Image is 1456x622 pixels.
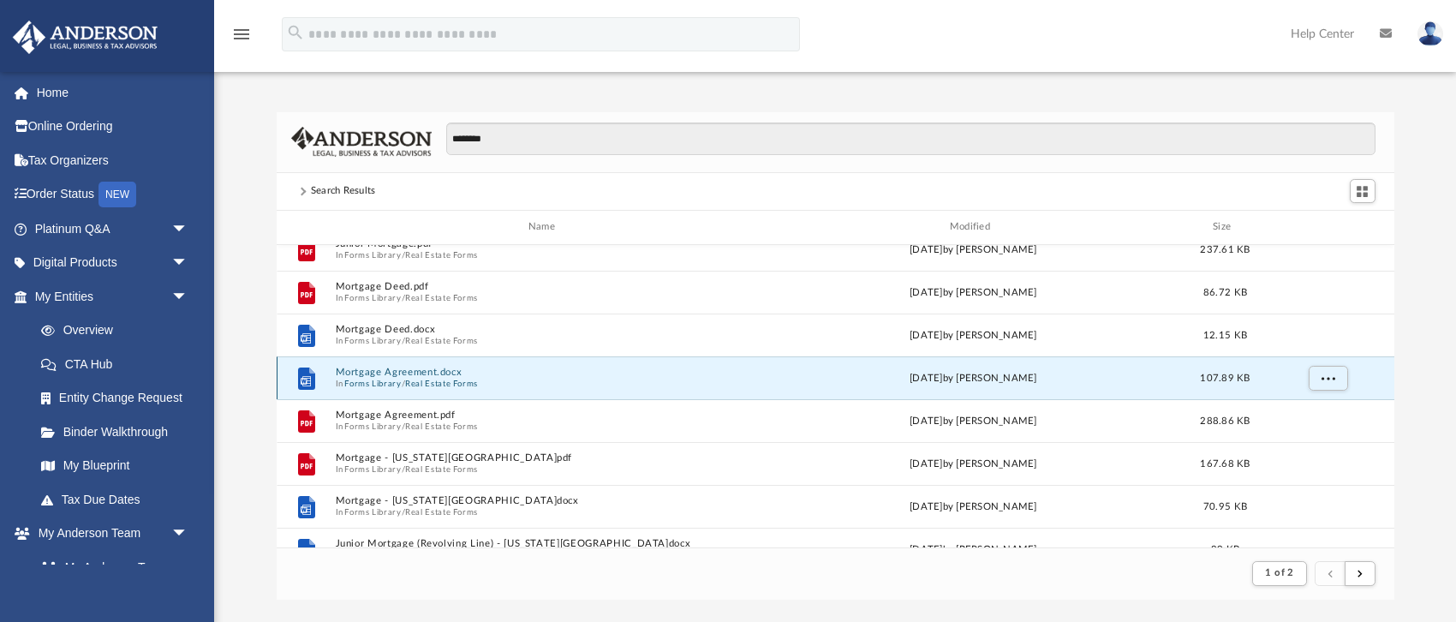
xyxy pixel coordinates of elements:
a: CTA Hub [24,347,214,381]
div: grid [277,245,1394,547]
button: Real Estate Forms [405,464,478,475]
a: Online Ordering [12,110,214,144]
span: arrow_drop_down [171,517,206,552]
button: Forms Library [344,378,401,389]
a: My Anderson Teamarrow_drop_down [12,517,206,551]
button: Forms Library [344,292,401,303]
input: Search files and folders [446,123,1375,155]
span: 1 of 2 [1265,568,1293,577]
a: Entity Change Request [24,381,214,416]
div: [DATE] by [PERSON_NAME] [763,499,1184,514]
button: Real Estate Forms [405,249,478,260]
button: Forms Library [344,249,401,260]
button: Mortgage - [US_STATE][GEOGRAPHIC_DATA]pdf [335,452,755,464]
div: Name [334,219,755,235]
span: In [335,249,755,260]
a: Tax Organizers [12,143,214,177]
button: Real Estate Forms [405,506,478,517]
span: / [401,292,404,303]
button: Forms Library [344,464,401,475]
span: / [401,464,404,475]
a: My Blueprint [24,449,206,483]
span: arrow_drop_down [171,279,206,314]
button: Mortgage Deed.pdf [335,281,755,292]
i: search [286,23,305,42]
span: 12.15 KB [1202,330,1246,339]
a: Binder Walkthrough [24,415,214,449]
span: In [335,292,755,303]
img: Anderson Advisors Platinum Portal [8,21,163,54]
span: 288.86 KB [1200,416,1250,425]
button: Real Estate Forms [405,292,478,303]
div: [DATE] by [PERSON_NAME] [763,541,1184,557]
span: In [335,335,755,346]
span: arrow_drop_down [171,212,206,247]
a: Home [12,75,214,110]
a: Tax Due Dates [24,482,214,517]
button: Real Estate Forms [405,335,478,346]
button: Forms Library [344,506,401,517]
button: Switch to Grid View [1350,179,1375,203]
span: / [401,335,404,346]
span: 70.95 KB [1202,501,1246,511]
a: My Entitiesarrow_drop_down [12,279,214,314]
div: NEW [98,182,136,207]
button: Mortgage Agreement.pdf [335,410,755,421]
span: 20 KB [1210,544,1238,553]
span: 167.68 KB [1200,458,1250,468]
div: [DATE] by [PERSON_NAME] [763,456,1184,471]
button: Mortgage Agreement.docx [335,367,755,378]
button: Forms Library [344,335,401,346]
div: [DATE] by [PERSON_NAME] [763,284,1184,300]
i: menu [231,24,252,45]
a: Digital Productsarrow_drop_down [12,246,214,280]
span: In [335,378,755,389]
div: Size [1190,219,1259,235]
a: menu [231,33,252,45]
span: In [335,421,755,432]
span: arrow_drop_down [171,246,206,281]
span: In [335,506,755,517]
button: More options [1308,365,1347,391]
button: Junior Mortgage (Revolving Line) - [US_STATE][GEOGRAPHIC_DATA]docx [335,538,755,549]
button: Real Estate Forms [405,378,478,389]
button: 1 of 2 [1252,561,1306,585]
div: [DATE] by [PERSON_NAME] [763,242,1184,257]
div: Search Results [311,183,376,199]
span: / [401,249,404,260]
a: Platinum Q&Aarrow_drop_down [12,212,214,246]
div: id [283,219,326,235]
div: Modified [762,219,1183,235]
a: My Anderson Team [24,550,197,584]
button: Real Estate Forms [405,421,478,432]
button: Mortgage - [US_STATE][GEOGRAPHIC_DATA]docx [335,495,755,506]
span: In [335,464,755,475]
button: Forms Library [344,421,401,432]
div: [DATE] by [PERSON_NAME] [763,370,1184,386]
img: User Pic [1417,21,1443,46]
span: / [401,506,404,517]
span: 237.61 KB [1200,244,1250,254]
div: [DATE] by [PERSON_NAME] [763,327,1184,343]
a: Overview [24,314,214,348]
button: Mortgage Deed.docx [335,324,755,335]
span: / [401,378,404,389]
span: / [401,421,404,432]
span: 86.72 KB [1202,287,1246,296]
a: Order StatusNEW [12,177,214,212]
span: 107.89 KB [1200,373,1250,382]
div: id [1267,219,1387,235]
div: [DATE] by [PERSON_NAME] [763,413,1184,428]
